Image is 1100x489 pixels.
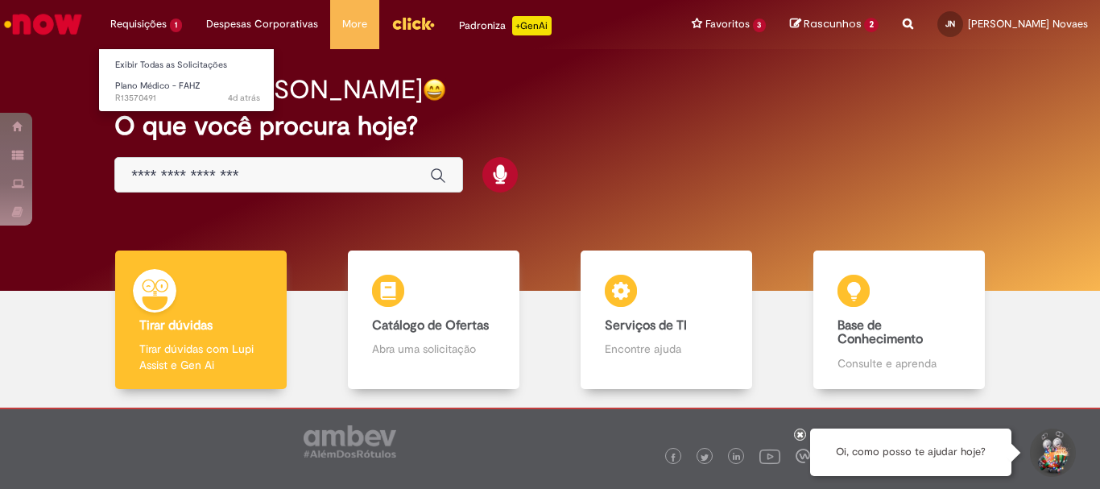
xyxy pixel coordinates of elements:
img: click_logo_yellow_360x200.png [391,11,435,35]
span: Plano Médico - FAHZ [115,80,201,92]
span: [PERSON_NAME] Novaes [968,17,1088,31]
h2: O que você procura hoje? [114,112,986,140]
img: happy-face.png [423,78,446,102]
p: Abra uma solicitação [372,341,494,357]
img: logo_footer_ambev_rotulo_gray.png [304,425,396,458]
img: logo_footer_linkedin.png [733,453,741,462]
p: Tirar dúvidas com Lupi Assist e Gen Ai [139,341,262,373]
img: logo_footer_twitter.png [701,454,709,462]
span: More [342,16,367,32]
b: Serviços de TI [605,317,687,334]
img: logo_footer_workplace.png [796,449,810,463]
button: Iniciar Conversa de Suporte [1028,429,1076,477]
span: 3 [753,19,767,32]
a: Exibir Todas as Solicitações [99,56,276,74]
img: ServiceNow [2,8,85,40]
a: Catálogo de Ofertas Abra uma solicitação [317,251,550,390]
a: Rascunhos [790,17,879,32]
div: Padroniza [459,16,552,35]
span: 2 [864,18,879,32]
a: Tirar dúvidas Tirar dúvidas com Lupi Assist e Gen Ai [85,251,317,390]
ul: Requisições [98,48,275,112]
span: Requisições [110,16,167,32]
span: 1 [170,19,182,32]
span: 4d atrás [228,92,260,104]
b: Catálogo de Ofertas [372,317,489,334]
img: logo_footer_youtube.png [759,445,780,466]
b: Base de Conhecimento [837,317,923,348]
time: 26/09/2025 12:51:14 [228,92,260,104]
span: Despesas Corporativas [206,16,318,32]
a: Base de Conhecimento Consulte e aprenda [783,251,1015,390]
img: logo_footer_facebook.png [669,454,677,462]
p: Encontre ajuda [605,341,727,357]
b: Tirar dúvidas [139,317,213,334]
div: Oi, como posso te ajudar hoje? [810,429,1011,476]
span: Favoritos [705,16,750,32]
p: Consulte e aprenda [837,355,960,371]
a: Aberto R13570491 : Plano Médico - FAHZ [99,77,276,107]
span: JN [945,19,955,29]
span: Rascunhos [804,16,862,31]
span: R13570491 [115,92,260,105]
a: Serviços de TI Encontre ajuda [550,251,783,390]
p: +GenAi [512,16,552,35]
